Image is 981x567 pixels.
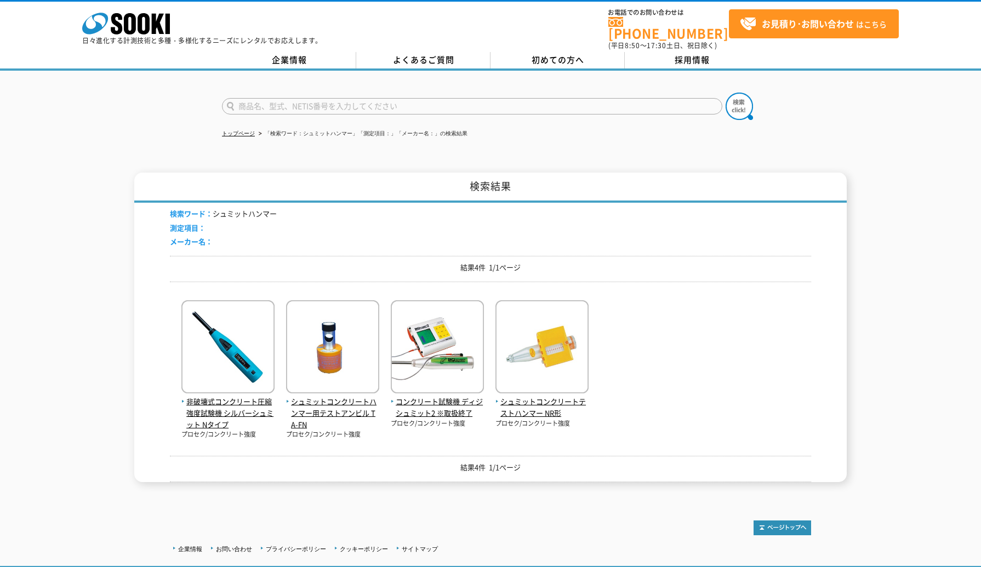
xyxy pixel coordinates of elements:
[490,52,625,68] a: 初めての方へ
[170,208,213,219] span: 検索ワード：
[391,300,484,396] img: ディジシュミット2 ※取扱終了
[495,300,589,396] img: NR形
[170,208,277,220] li: シュミットハンマー
[82,37,322,44] p: 日々進化する計測技術と多種・多様化するニーズにレンタルでお応えします。
[495,419,589,428] p: プロセク/コンクリート強度
[134,173,847,203] h1: 検索結果
[170,236,213,247] span: メーカー名：
[402,546,438,552] a: サイトマップ
[170,262,811,273] p: 結果4件 1/1ページ
[266,546,326,552] a: プライバシーポリシー
[181,300,275,396] img: シルバーシュミット Nタイプ
[356,52,490,68] a: よくあるご質問
[170,222,206,233] span: 測定項目：
[495,396,589,419] span: シュミットコンクリートテストハンマー NR形
[647,41,666,50] span: 17:30
[729,9,899,38] a: お見積り･お問い合わせはこちら
[286,430,379,439] p: プロセク/コンクリート強度
[740,16,887,32] span: はこちら
[222,52,356,68] a: 企業情報
[754,520,811,535] img: トップページへ
[625,41,640,50] span: 8:50
[222,98,722,114] input: 商品名、型式、NETIS番号を入力してください
[495,385,589,419] a: シュミットコンクリートテストハンマー NR形
[286,300,379,396] img: TA-FN
[181,385,275,430] a: 非破壊式コンクリート圧縮強度試験機 シルバーシュミット Nタイプ
[726,93,753,120] img: btn_search.png
[340,546,388,552] a: クッキーポリシー
[286,396,379,430] span: シュミットコンクリートハンマー用テストアンビル TA-FN
[608,9,729,16] span: お電話でのお問い合わせは
[256,128,467,140] li: 「検索ワード：シュミットハンマー」「測定項目：」「メーカー名：」の検索結果
[286,385,379,430] a: シュミットコンクリートハンマー用テストアンビル TA-FN
[178,546,202,552] a: 企業情報
[170,462,811,473] p: 結果4件 1/1ページ
[181,396,275,430] span: 非破壊式コンクリート圧縮強度試験機 シルバーシュミット Nタイプ
[608,17,729,39] a: [PHONE_NUMBER]
[762,17,854,30] strong: お見積り･お問い合わせ
[391,385,484,419] a: コンクリート試験機 ディジシュミット2 ※取扱終了
[181,430,275,439] p: プロセク/コンクリート強度
[391,396,484,419] span: コンクリート試験機 ディジシュミット2 ※取扱終了
[216,546,252,552] a: お問い合わせ
[532,54,584,66] span: 初めての方へ
[222,130,255,136] a: トップページ
[625,52,759,68] a: 採用情報
[391,419,484,428] p: プロセク/コンクリート強度
[608,41,717,50] span: (平日 ～ 土日、祝日除く)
